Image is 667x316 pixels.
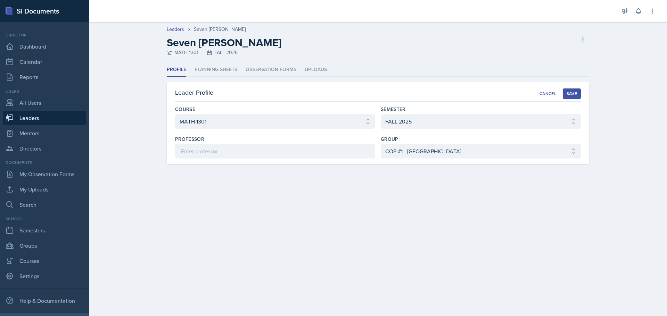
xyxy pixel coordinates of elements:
div: MATH 1301 FALL 2025 [167,49,281,56]
a: Directors [3,142,86,155]
a: Search [3,198,86,212]
a: All Users [3,96,86,110]
label: Semester [381,106,406,113]
a: Calendar [3,55,86,69]
div: Cancel [540,91,556,96]
a: My Observation Forms [3,167,86,181]
div: Help & Documentation [3,294,86,308]
div: School [3,216,86,222]
h3: Leader Profile [175,88,213,97]
a: Mentors [3,126,86,140]
a: Reports [3,70,86,84]
a: Courses [3,254,86,268]
label: Course [175,106,195,113]
div: Save [567,91,577,96]
button: Save [563,88,581,99]
div: Users [3,88,86,94]
div: Documents [3,160,86,166]
div: Seven [PERSON_NAME] [194,26,246,33]
li: Profile [167,63,186,77]
li: Observation Forms [246,63,296,77]
li: Uploads [305,63,327,77]
a: My Uploads [3,182,86,196]
li: Planning Sheets [195,63,237,77]
a: Settings [3,269,86,283]
a: Dashboard [3,40,86,53]
a: Leaders [167,26,184,33]
a: Leaders [3,111,86,125]
label: Professor [175,136,204,143]
div: Director [3,32,86,38]
label: Group [381,136,398,143]
a: Groups [3,239,86,253]
input: Enter professor [175,144,375,159]
a: Semesters [3,223,86,237]
button: Cancel [536,88,560,99]
h2: Seven [PERSON_NAME] [167,36,281,49]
